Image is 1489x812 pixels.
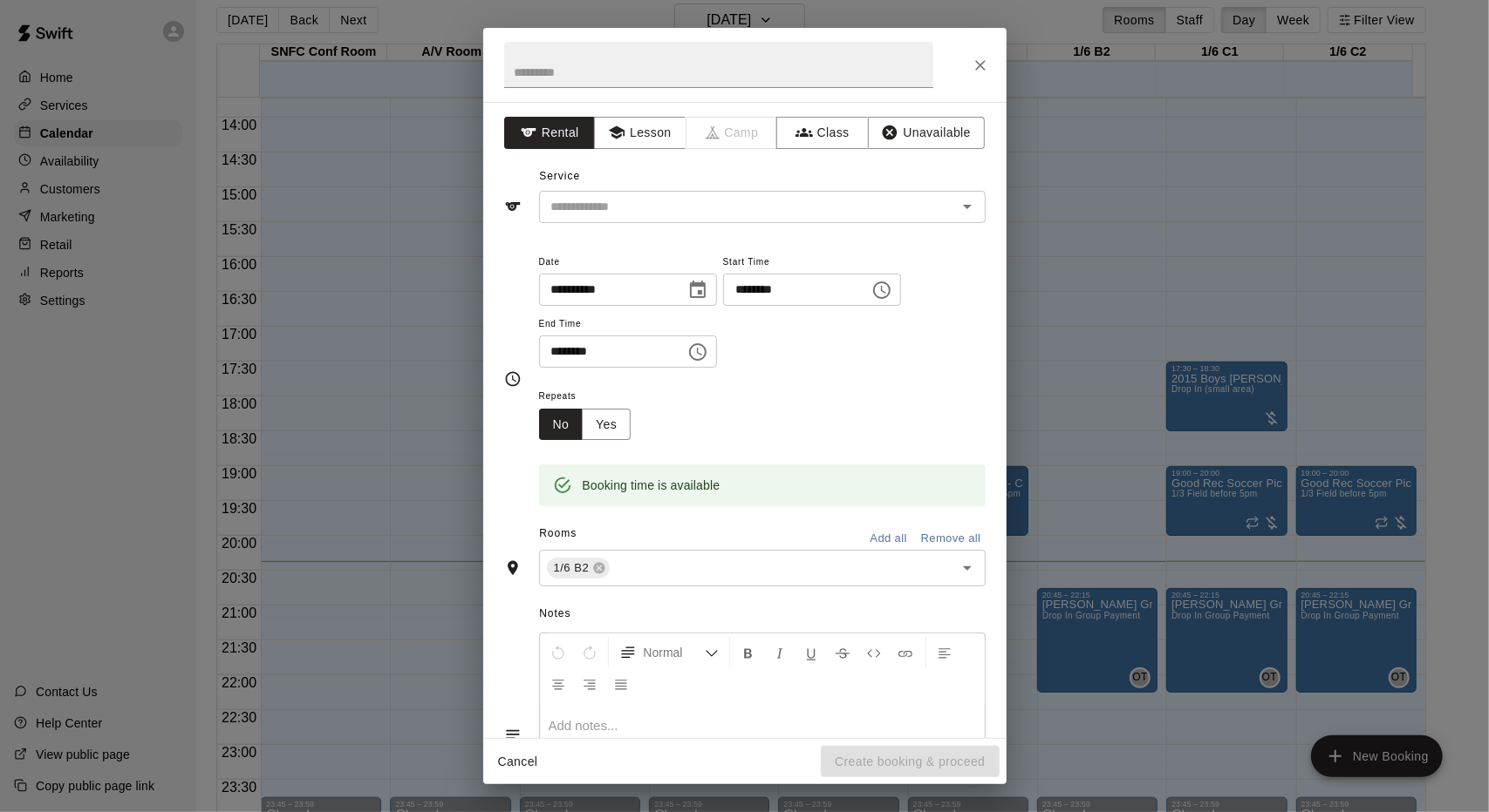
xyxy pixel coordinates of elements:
button: Format Bold [734,637,763,668]
span: Service [539,170,580,182]
svg: Service [504,198,522,215]
button: Redo [575,637,604,668]
button: Choose date, selected date is Aug 21, 2025 [680,273,715,308]
span: Camps can only be created in the Services page [686,117,778,149]
button: Insert Code [859,637,889,668]
button: Formatting Options [612,637,726,668]
svg: Notes [504,726,522,743]
button: Right Align [575,668,604,700]
button: No [539,409,584,441]
div: Booking time is available [583,470,721,501]
span: Repeats [539,385,645,409]
div: outlined button group [539,409,632,441]
button: Open [955,194,980,219]
span: Rooms [539,527,577,539]
span: Notes [539,600,985,628]
button: Choose time, selected time is 2:30 PM [864,273,899,308]
button: Choose time, selected time is 3:00 PM [680,335,715,369]
span: 1/6 B2 [547,559,597,577]
button: Format Strikethrough [828,637,857,668]
button: Yes [582,409,631,441]
button: Undo [543,637,573,668]
button: Open [955,556,980,580]
button: Justify Align [606,668,636,700]
span: Start Time [723,251,901,274]
button: Unavailable [868,117,985,149]
svg: Rooms [504,559,522,577]
button: Left Align [930,637,960,668]
button: Insert Link [891,637,920,668]
span: End Time [539,313,717,336]
button: Center Align [543,668,573,700]
button: Lesson [594,117,686,149]
span: Date [539,251,717,274]
button: Remove all [917,525,986,552]
button: Rental [504,117,596,149]
div: 1/6 B2 [547,558,611,579]
button: Cancel [490,746,546,778]
svg: Timing [504,370,522,388]
button: Close [965,50,996,81]
button: Class [776,117,868,149]
button: Format Italics [765,637,795,668]
button: Format Underline [796,637,826,668]
button: Add all [861,525,917,552]
span: Normal [644,644,705,661]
